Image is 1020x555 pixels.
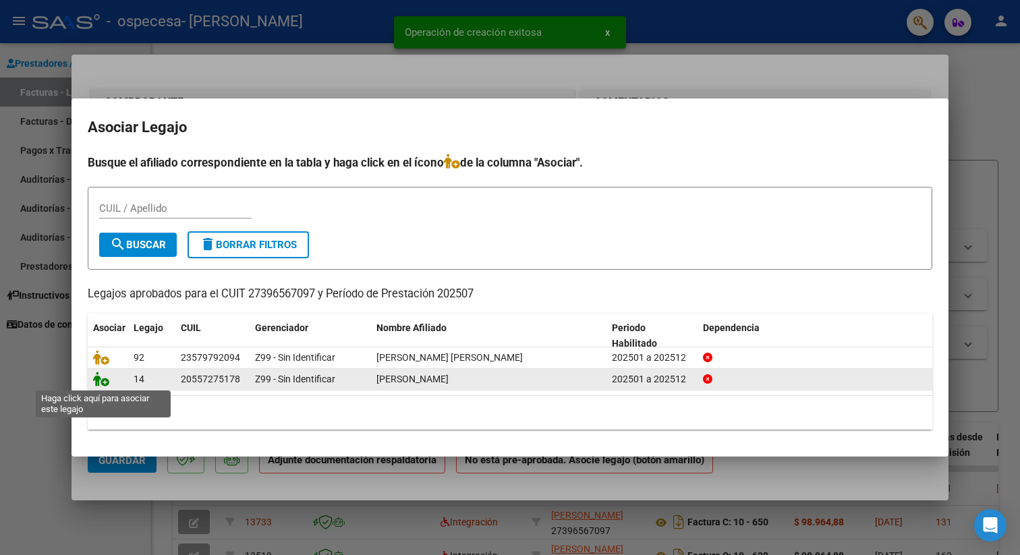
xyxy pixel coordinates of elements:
datatable-header-cell: CUIL [175,314,250,358]
span: Z99 - Sin Identificar [255,352,335,363]
div: 202501 a 202512 [612,350,692,366]
span: Dependencia [703,322,760,333]
h4: Busque el afiliado correspondiente en la tabla y haga click en el ícono de la columna "Asociar". [88,154,932,171]
div: 202501 a 202512 [612,372,692,387]
datatable-header-cell: Periodo Habilitado [606,314,698,358]
span: Nombre Afiliado [376,322,447,333]
p: Legajos aprobados para el CUIT 27396567097 y Período de Prestación 202507 [88,286,932,303]
span: Gerenciador [255,322,308,333]
span: Periodo Habilitado [612,322,657,349]
div: 23579792094 [181,350,240,366]
span: CUIL [181,322,201,333]
mat-icon: delete [200,236,216,252]
button: Buscar [99,233,177,257]
span: Z99 - Sin Identificar [255,374,335,384]
span: Borrar Filtros [200,239,297,251]
mat-icon: search [110,236,126,252]
span: Buscar [110,239,166,251]
datatable-header-cell: Legajo [128,314,175,358]
span: 14 [134,374,144,384]
datatable-header-cell: Dependencia [698,314,933,358]
div: Open Intercom Messenger [974,509,1007,542]
datatable-header-cell: Asociar [88,314,128,358]
div: 20557275178 [181,372,240,387]
div: 2 registros [88,396,932,430]
h2: Asociar Legajo [88,115,932,140]
span: ZUCCHI GIANNA MALENA [376,352,523,363]
datatable-header-cell: Nombre Afiliado [371,314,606,358]
span: 92 [134,352,144,363]
span: Legajo [134,322,163,333]
button: Borrar Filtros [188,231,309,258]
span: CASTIGLIONE IBARRA IAN [376,374,449,384]
span: Asociar [93,322,125,333]
datatable-header-cell: Gerenciador [250,314,371,358]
